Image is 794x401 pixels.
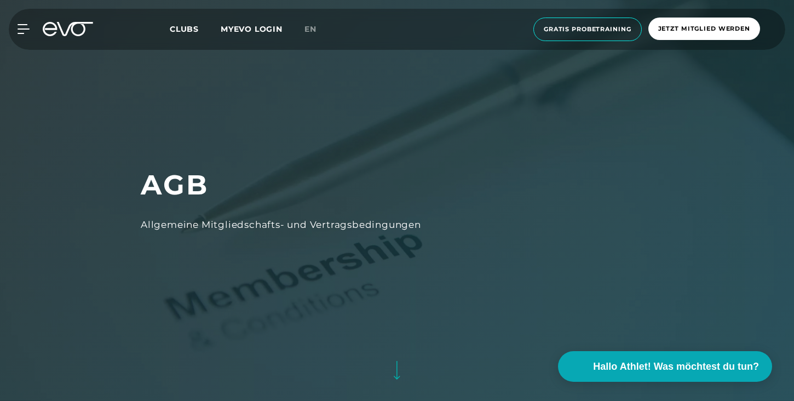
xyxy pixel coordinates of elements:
[530,18,645,41] a: Gratis Probetraining
[558,351,772,382] button: Hallo Athlet! Was möchtest du tun?
[170,24,199,34] span: Clubs
[221,24,283,34] a: MYEVO LOGIN
[141,167,653,203] h1: AGB
[304,24,317,34] span: en
[593,359,759,374] span: Hallo Athlet! Was möchtest du tun?
[658,24,750,33] span: Jetzt Mitglied werden
[141,216,653,233] div: Allgemeine Mitgliedschafts- und Vertragsbedingungen
[645,18,763,41] a: Jetzt Mitglied werden
[544,25,631,34] span: Gratis Probetraining
[170,24,221,34] a: Clubs
[304,23,330,36] a: en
